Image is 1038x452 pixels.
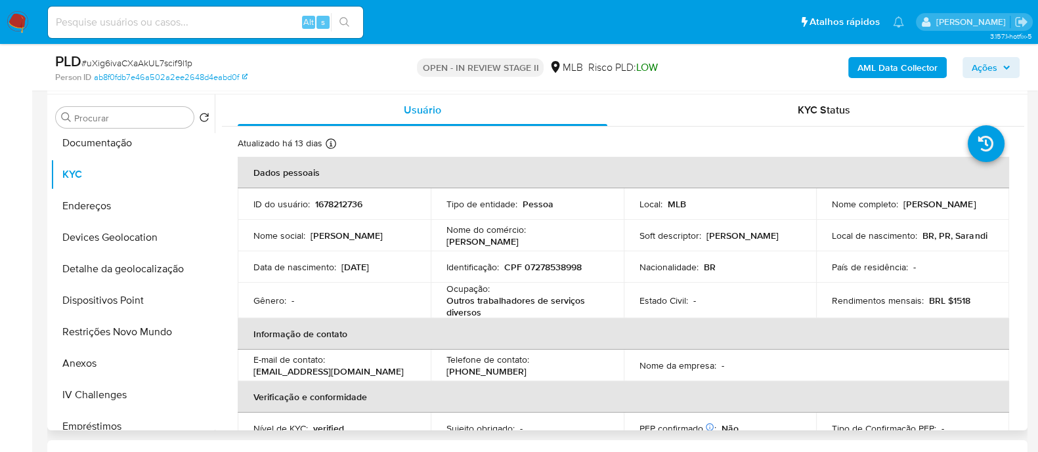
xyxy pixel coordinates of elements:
button: Detalhe da geolocalização [51,253,215,285]
p: Não [722,422,739,434]
p: Nome social : [253,230,305,241]
button: Endereços [51,190,215,222]
p: Nome da empresa : [639,360,716,371]
p: Rendimentos mensais : [832,295,924,306]
span: Alt [303,16,314,28]
th: Verificação e conformidade [238,381,1009,413]
p: BR, PR, Sarandi [922,230,987,241]
span: LOW [636,60,657,75]
p: Estado Civil : [639,295,688,306]
p: Ocupação : [446,283,490,295]
p: CPF 07278538998 [504,261,582,273]
p: [DATE] [341,261,369,273]
input: Procurar [74,112,188,124]
a: Notificações [893,16,904,28]
p: - [913,261,916,273]
p: [PERSON_NAME] [311,230,383,241]
p: Telefone de contato : [446,354,529,365]
p: PEP confirmado : [639,422,716,434]
button: Anexos [51,348,215,379]
p: Nome completo : [832,198,898,210]
a: ab8f0fdb7e46a502a2ee2648d4eabd0f [94,72,248,83]
span: # uXig6ivaCXaAkUL7scif9l1p [81,56,192,70]
span: Atalhos rápidos [810,15,880,29]
p: E-mail de contato : [253,354,325,365]
p: País de residência : [832,261,908,273]
p: Local de nascimento : [832,230,917,241]
p: - [722,360,724,371]
span: 3.157.1-hotfix-5 [989,31,1031,41]
p: [PHONE_NUMBER] [446,365,527,377]
p: Nível de KYC : [253,422,308,434]
p: - [292,295,294,306]
p: alessandra.barbosa@mercadopago.com [936,16,1010,28]
b: PLD [55,51,81,72]
p: Outros trabalhadores de serviços diversos [446,295,603,318]
p: Tipo de Confirmação PEP : [832,422,936,434]
p: - [941,422,944,434]
p: 1678212736 [315,198,362,210]
p: Atualizado há 13 dias [238,137,322,150]
p: Identificação : [446,261,499,273]
p: [PERSON_NAME] [446,236,519,247]
button: Devices Geolocation [51,222,215,253]
span: Usuário [404,102,441,117]
span: Ações [972,57,997,78]
p: Nacionalidade : [639,261,699,273]
p: Tipo de entidade : [446,198,517,210]
p: Gênero : [253,295,286,306]
p: Nome do comércio : [446,224,526,236]
p: Sujeito obrigado : [446,422,515,434]
button: Ações [962,57,1020,78]
button: AML Data Collector [848,57,947,78]
button: Documentação [51,127,215,159]
p: ID do usuário : [253,198,310,210]
div: MLB [549,60,582,75]
p: BRL $1518 [929,295,970,306]
button: Procurar [61,112,72,123]
th: Dados pessoais [238,157,1009,188]
th: Informação de contato [238,318,1009,350]
p: verified [313,422,344,434]
input: Pesquise usuários ou casos... [48,14,363,31]
p: OPEN - IN REVIEW STAGE II [417,58,544,77]
p: Pessoa [523,198,553,210]
b: AML Data Collector [857,57,938,78]
p: Data de nascimento : [253,261,336,273]
span: Risco PLD: [588,60,657,75]
button: KYC [51,159,215,190]
b: Person ID [55,72,91,83]
button: Dispositivos Point [51,285,215,316]
p: MLB [668,198,686,210]
button: search-icon [331,13,358,31]
p: [PERSON_NAME] [903,198,976,210]
p: Soft descriptor : [639,230,701,241]
p: BR [704,261,716,273]
span: KYC Status [798,102,850,117]
p: - [693,295,696,306]
button: Empréstimos [51,411,215,442]
button: Restrições Novo Mundo [51,316,215,348]
p: [PERSON_NAME] [706,230,779,241]
button: Retornar ao pedido padrão [199,112,209,127]
p: [EMAIL_ADDRESS][DOMAIN_NAME] [253,365,404,377]
p: Local : [639,198,662,210]
button: IV Challenges [51,379,215,411]
a: Sair [1014,15,1028,29]
p: - [520,422,523,434]
span: s [321,16,325,28]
